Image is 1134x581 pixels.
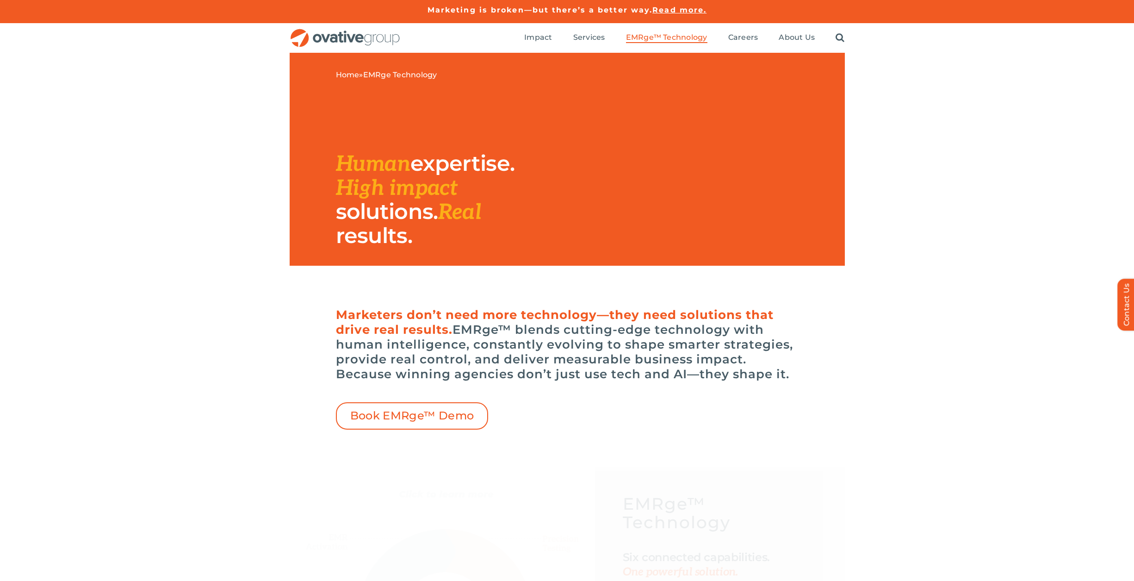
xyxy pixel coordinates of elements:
a: Marketing is broken—but there’s a better way. [428,6,653,14]
a: Careers [728,33,758,43]
h6: EMRge™ blends cutting-edge technology with human intelligence, constantly evolving to shape smart... [336,307,799,381]
span: expertise. [410,150,514,176]
span: Human [336,151,411,177]
span: About Us [779,33,815,42]
nav: Menu [524,23,844,53]
img: EMRge_HomePage_Elements_Arrow Box [817,238,845,266]
span: Services [573,33,605,42]
span: Real [438,200,481,225]
span: Marketers don’t need more technology—they need solutions that drive real results. [336,307,774,337]
a: About Us [779,33,815,43]
a: Impact [524,33,552,43]
a: OG_Full_horizontal_RGB [290,28,401,37]
span: solutions. [336,198,438,225]
span: Book EMRge™ Demo [350,409,474,423]
a: Read more. [652,6,706,14]
a: Book EMRge™ Demo [336,402,489,430]
img: EMRge Landing Page Header Image [567,53,845,192]
a: EMRge™ Technology [626,33,707,43]
span: results. [336,222,412,249]
span: High impact [336,175,458,201]
h2: Six connected capabilities. [623,550,817,580]
span: EMRge Technology [363,70,437,79]
a: Search [836,33,844,43]
a: Home [336,70,359,79]
span: Careers [728,33,758,42]
span: EMRge™ Technology [626,33,707,42]
img: EMRGE_RGB_wht [336,89,428,129]
a: Services [573,33,605,43]
span: » [336,70,437,80]
span: Impact [524,33,552,42]
span: One powerful solution. [623,565,817,580]
h5: EMRge™ Technology [623,494,817,541]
